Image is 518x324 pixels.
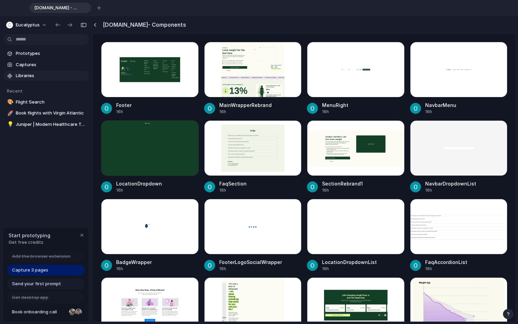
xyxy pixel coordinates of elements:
[3,119,89,130] a: 💡Juniper | Modern Healthcare Treatments For All Women
[32,4,80,11] span: [DOMAIN_NAME] - Components
[7,120,12,128] div: 💡
[9,239,50,246] span: Get free credits
[219,101,272,109] div: MainWrapperRebrand
[100,21,186,29] h2: [DOMAIN_NAME] - Components
[116,109,132,115] div: 16h
[29,3,91,13] div: [DOMAIN_NAME] - Components
[12,267,48,274] span: Capture 3 pages
[219,109,272,115] div: 16h
[219,259,282,266] div: FooterLogoSocialWrapper
[425,187,476,193] div: 16h
[7,88,23,94] span: Recent
[12,294,48,301] span: Get desktop app
[116,187,162,193] div: 16h
[425,101,456,109] div: NavbarMenu
[322,187,363,193] div: 16h
[3,60,89,70] a: Captures
[3,20,50,31] button: eucalyptus
[16,72,86,79] span: Libraries
[16,121,86,128] span: Juniper | Modern Healthcare Treatments For All Women
[6,99,13,106] button: 🎨
[425,259,467,266] div: FaqAccordionList
[7,307,85,317] a: Book onboarding call
[3,71,89,81] a: Libraries
[12,253,71,260] span: Add the browser extension
[219,180,247,187] div: FaqSection
[219,266,282,272] div: 16h
[116,180,162,187] div: LocationDropdown
[74,308,83,316] div: Christian Iacullo
[116,266,152,272] div: 16h
[7,98,12,106] div: 🎨
[3,48,89,59] a: Prototypes
[3,97,89,107] a: 🎨Flight Search
[12,309,66,315] span: Book onboarding call
[16,110,86,117] span: Book flights with Virgin Atlantic
[12,280,61,287] span: Send your first prompt
[6,110,13,117] button: 🚀
[322,266,377,272] div: 16h
[7,109,12,117] div: 🚀
[16,99,86,106] span: Flight Search
[16,61,86,68] span: Captures
[425,266,467,272] div: 16h
[322,259,377,266] div: LocationDropdownList
[116,101,132,109] div: Footer
[425,109,456,115] div: 16h
[219,187,247,193] div: 16h
[3,108,89,118] a: 🚀Book flights with Virgin Atlantic
[322,101,348,109] div: MenuRight
[9,232,50,239] span: Start prototyping
[16,50,86,57] span: Prototypes
[16,22,40,28] span: eucalyptus
[322,109,348,115] div: 16h
[116,259,152,266] div: BadgeWrapper
[6,121,13,128] button: 💡
[425,180,476,187] div: NavbarDropdownList
[322,180,363,187] div: SectionRebrand1
[68,308,76,316] div: Nicole Kubica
